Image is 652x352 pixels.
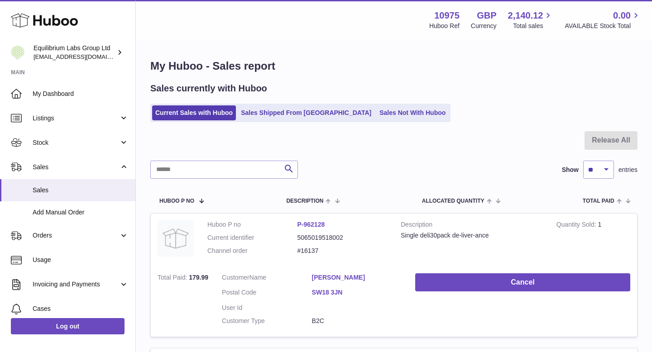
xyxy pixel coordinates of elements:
div: Equilibrium Labs Group Ltd [34,44,115,61]
h1: My Huboo - Sales report [150,59,638,73]
div: Huboo Ref [429,22,460,30]
a: 2,140.12 Total sales [508,10,554,30]
strong: Description [401,220,543,231]
strong: Quantity Sold [556,221,598,230]
td: 1 [550,214,637,266]
span: Sales [33,163,119,171]
dt: Current identifier [207,233,297,242]
dt: Customer Type [222,317,312,325]
a: [PERSON_NAME] [312,273,402,282]
a: Log out [11,318,125,334]
span: Total sales [513,22,553,30]
button: Cancel [415,273,630,292]
dt: Name [222,273,312,284]
dt: Channel order [207,247,297,255]
span: Huboo P no [159,198,194,204]
span: Add Manual Order [33,208,129,217]
dd: B2C [312,317,402,325]
span: entries [618,166,638,174]
dd: 5065019518002 [297,233,388,242]
span: Description [286,198,323,204]
dt: Huboo P no [207,220,297,229]
span: Customer [222,274,249,281]
label: Show [562,166,579,174]
strong: 10975 [434,10,460,22]
strong: Total Paid [158,274,189,283]
span: Usage [33,256,129,264]
span: ALLOCATED Quantity [422,198,484,204]
img: huboo@equilibriumlabs.com [11,46,24,59]
a: Sales Not With Huboo [376,105,449,120]
span: Orders [33,231,119,240]
span: 0.00 [613,10,631,22]
span: My Dashboard [33,90,129,98]
a: Current Sales with Huboo [152,105,236,120]
span: Sales [33,186,129,195]
h2: Sales currently with Huboo [150,82,267,95]
span: Total paid [583,198,614,204]
span: [EMAIL_ADDRESS][DOMAIN_NAME] [34,53,133,60]
span: 179.99 [189,274,208,281]
span: 2,140.12 [508,10,543,22]
span: Cases [33,304,129,313]
dt: User Id [222,304,312,312]
span: Stock [33,138,119,147]
dd: #16137 [297,247,388,255]
span: Invoicing and Payments [33,280,119,289]
span: Listings [33,114,119,123]
a: Sales Shipped From [GEOGRAPHIC_DATA] [238,105,374,120]
span: AVAILABLE Stock Total [565,22,641,30]
a: 0.00 AVAILABLE Stock Total [565,10,641,30]
img: no-photo.jpg [158,220,194,257]
dt: Postal Code [222,288,312,299]
a: SW18 3JN [312,288,402,297]
strong: GBP [477,10,496,22]
a: P-962128 [297,221,325,228]
div: Currency [471,22,497,30]
div: Single deli30pack de-liver-ance [401,231,543,240]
